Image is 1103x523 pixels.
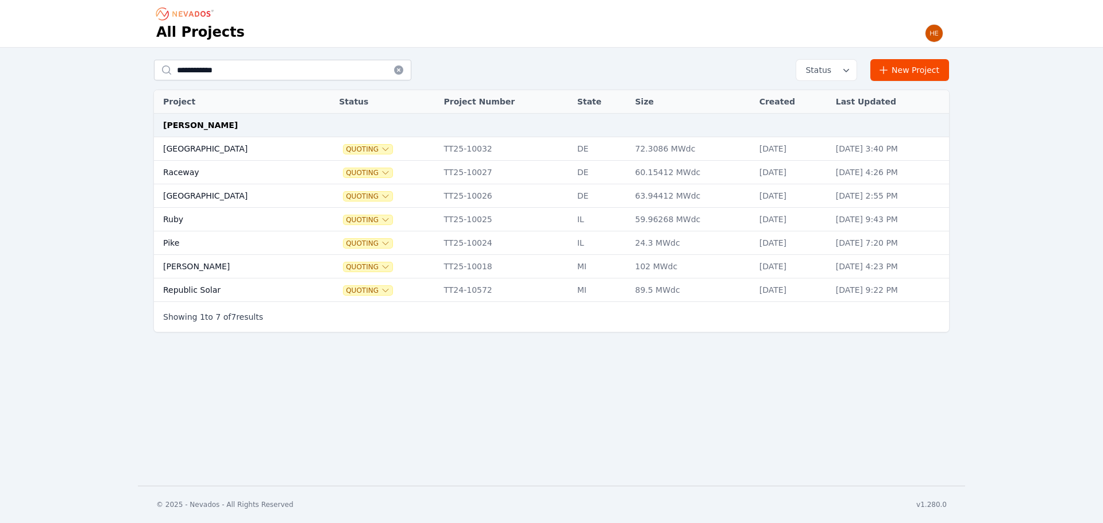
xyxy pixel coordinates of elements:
td: [DATE] 9:43 PM [830,208,949,231]
td: MI [572,278,630,302]
button: Quoting [344,192,392,201]
div: v1.280.0 [916,500,947,509]
td: [DATE] [754,255,830,278]
button: Quoting [344,168,392,177]
td: 89.5 MWdc [630,278,754,302]
td: [DATE] 4:23 PM [830,255,949,278]
td: [DATE] 7:20 PM [830,231,949,255]
td: TT25-10026 [438,184,572,208]
td: MI [572,255,630,278]
td: [DATE] 4:26 PM [830,161,949,184]
tr: RacewayQuotingTT25-10027DE60.15412 MWdc[DATE][DATE] 4:26 PM [154,161,949,184]
td: Raceway [154,161,315,184]
td: Pike [154,231,315,255]
td: [PERSON_NAME] [154,114,949,137]
td: [DATE] 9:22 PM [830,278,949,302]
span: Status [801,64,831,76]
button: Quoting [344,239,392,248]
td: Republic Solar [154,278,315,302]
h1: All Projects [156,23,245,41]
td: TT25-10024 [438,231,572,255]
td: [GEOGRAPHIC_DATA] [154,184,315,208]
p: Showing to of results [163,311,263,323]
span: 1 [200,312,205,321]
td: TT25-10025 [438,208,572,231]
td: 102 MWdc [630,255,754,278]
td: DE [572,161,630,184]
td: 24.3 MWdc [630,231,754,255]
tr: [PERSON_NAME]QuotingTT25-10018MI102 MWdc[DATE][DATE] 4:23 PM [154,255,949,278]
td: [DATE] [754,231,830,255]
td: IL [572,208,630,231]
tr: [GEOGRAPHIC_DATA]QuotingTT25-10032DE72.3086 MWdc[DATE][DATE] 3:40 PM [154,137,949,161]
img: Henar Luque [925,24,943,42]
button: Quoting [344,215,392,224]
td: [DATE] [754,161,830,184]
nav: Breadcrumb [156,5,217,23]
button: Quoting [344,262,392,272]
td: [DATE] [754,137,830,161]
td: 63.94412 MWdc [630,184,754,208]
tr: [GEOGRAPHIC_DATA]QuotingTT25-10026DE63.94412 MWdc[DATE][DATE] 2:55 PM [154,184,949,208]
td: IL [572,231,630,255]
div: © 2025 - Nevados - All Rights Reserved [156,500,294,509]
td: TT24-10572 [438,278,572,302]
th: Project Number [438,90,572,114]
tr: Republic SolarQuotingTT24-10572MI89.5 MWdc[DATE][DATE] 9:22 PM [154,278,949,302]
th: Created [754,90,830,114]
td: TT25-10018 [438,255,572,278]
td: [PERSON_NAME] [154,255,315,278]
td: [GEOGRAPHIC_DATA] [154,137,315,161]
td: [DATE] 2:55 PM [830,184,949,208]
th: Last Updated [830,90,949,114]
tr: RubyQuotingTT25-10025IL59.96268 MWdc[DATE][DATE] 9:43 PM [154,208,949,231]
td: TT25-10027 [438,161,572,184]
td: 72.3086 MWdc [630,137,754,161]
td: DE [572,137,630,161]
th: Project [154,90,315,114]
td: [DATE] [754,184,830,208]
th: Size [630,90,754,114]
td: TT25-10032 [438,137,572,161]
span: 7 [215,312,221,321]
a: New Project [870,59,949,81]
td: [DATE] [754,208,830,231]
td: 60.15412 MWdc [630,161,754,184]
button: Status [796,60,857,80]
button: Quoting [344,145,392,154]
td: Ruby [154,208,315,231]
td: [DATE] 3:40 PM [830,137,949,161]
td: DE [572,184,630,208]
th: State [572,90,630,114]
span: 7 [231,312,236,321]
button: Quoting [344,286,392,295]
td: [DATE] [754,278,830,302]
tr: PikeQuotingTT25-10024IL24.3 MWdc[DATE][DATE] 7:20 PM [154,231,949,255]
th: Status [333,90,438,114]
td: 59.96268 MWdc [630,208,754,231]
